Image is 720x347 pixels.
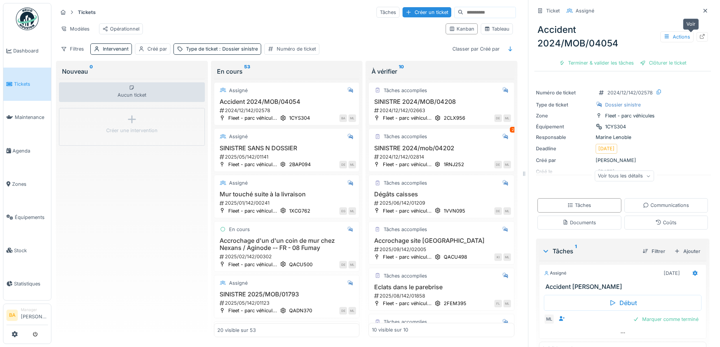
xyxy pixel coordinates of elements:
[449,25,474,32] div: Kanban
[494,300,502,307] div: FL
[494,161,502,168] div: DE
[444,161,464,168] div: 1RNJ252
[90,67,93,76] sup: 0
[399,67,404,76] sup: 10
[21,307,48,323] li: [PERSON_NAME]
[339,161,347,168] div: DE
[229,226,250,233] div: En cours
[217,98,356,105] h3: Accident 2024/MOB/04054
[3,234,51,267] a: Stock
[219,299,356,307] div: 2025/05/142/01123
[14,280,48,287] span: Statistiques
[372,67,511,76] div: À vérifier
[228,207,277,214] div: Fleet - parc véhicul...
[683,19,699,29] div: Voir
[449,43,503,54] div: Classer par Créé par
[186,45,258,52] div: Type de ticket
[546,7,560,14] div: Ticket
[605,112,655,119] div: Fleet - parc véhicules
[3,267,51,300] a: Statistiques
[376,7,399,18] div: Tâches
[244,67,250,76] sup: 53
[605,101,641,108] div: Dossier sinistre
[494,207,502,215] div: DE
[384,226,427,233] div: Tâches accomplies
[494,114,502,122] div: DE
[217,291,356,298] h3: SINISTRE 2025/MOB/01793
[536,145,593,152] div: Deadline
[14,247,48,254] span: Stock
[536,157,593,164] div: Créé par
[403,7,451,17] div: Créer un ticket
[277,45,316,52] div: Numéro de ticket
[57,23,93,34] div: Modèles
[576,7,594,14] div: Assigné
[536,112,593,119] div: Zone
[228,261,277,268] div: Fleet - parc véhicul...
[444,114,465,122] div: 2CLX956
[384,318,427,325] div: Tâches accomplies
[630,314,701,324] div: Marquer comme terminé
[510,127,516,133] div: 2
[339,307,347,315] div: DE
[643,202,689,209] div: Communications
[384,272,427,279] div: Tâches accomplies
[217,67,357,76] div: En cours
[21,307,48,313] div: Manager
[503,161,511,168] div: ML
[3,134,51,167] a: Agenda
[14,80,48,88] span: Tickets
[384,87,427,94] div: Tâches accomplies
[373,153,511,160] div: 2024/12/142/02814
[484,25,509,32] div: Tableau
[671,246,703,256] div: Ajouter
[545,283,703,290] h3: Accident [PERSON_NAME]
[544,270,567,276] div: Assigné
[372,284,511,291] h3: Eclats dans le parebrise
[536,134,593,141] div: Responsable
[229,179,248,187] div: Assigné
[607,89,653,96] div: 2024/12/142/02578
[217,145,356,152] h3: SINISTRE SANS N DOSSIER
[348,207,356,215] div: ML
[3,68,51,101] a: Tickets
[373,246,511,253] div: 2025/09/142/02005
[384,179,427,187] div: Tâches accomplies
[228,307,277,314] div: Fleet - parc véhicul...
[534,20,711,53] div: Accident 2024/MOB/04054
[542,247,636,256] div: Tâches
[228,161,277,168] div: Fleet - parc véhicul...
[228,114,277,122] div: Fleet - parc véhicul...
[536,134,709,141] div: Marine Lenoble
[595,171,654,182] div: Voir tous les détails
[219,107,356,114] div: 2024/12/142/02578
[289,161,311,168] div: 2BAP094
[373,199,511,207] div: 2025/06/142/01209
[3,101,51,134] a: Maintenance
[536,101,593,108] div: Type de ticket
[372,326,408,333] div: 10 visible sur 10
[383,300,432,307] div: Fleet - parc véhicul...
[444,207,465,214] div: 1VVN095
[106,127,158,134] div: Créer une intervention
[289,307,312,314] div: QADN370
[605,123,626,130] div: 1CYS304
[15,214,48,221] span: Équipements
[289,261,313,268] div: QACU500
[348,114,356,122] div: ML
[62,67,202,76] div: Nouveau
[12,180,48,188] span: Zones
[3,200,51,234] a: Équipements
[373,292,511,299] div: 2025/08/142/01858
[217,326,256,333] div: 20 visible sur 53
[503,114,511,122] div: ML
[289,114,310,122] div: 1CYS304
[660,31,694,42] div: Actions
[147,45,167,52] div: Créé par
[598,145,615,152] div: [DATE]
[59,82,205,102] div: Aucun ticket
[536,123,593,130] div: Équipement
[444,253,467,261] div: QACU498
[544,314,554,324] div: ML
[3,167,51,200] a: Zones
